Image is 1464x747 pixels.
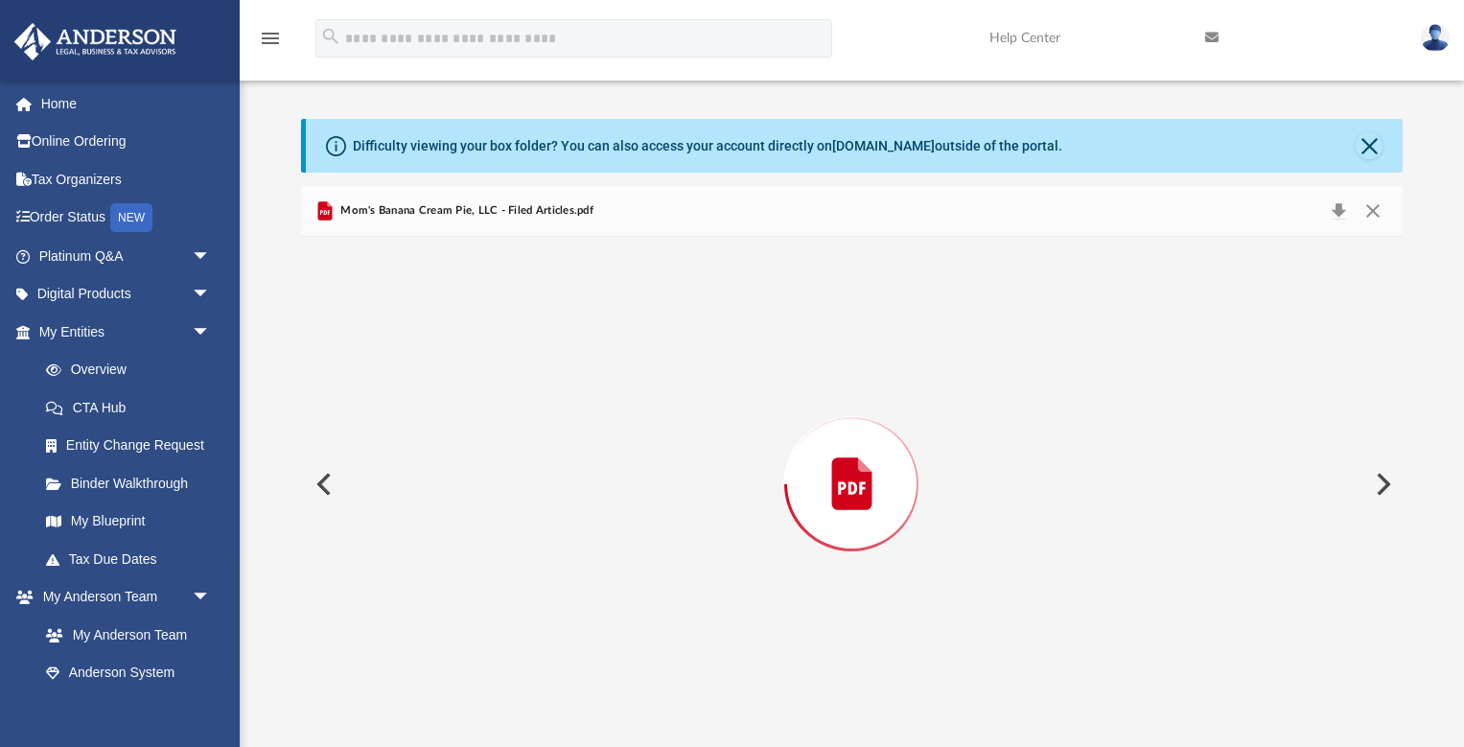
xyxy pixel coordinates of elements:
a: Platinum Q&Aarrow_drop_down [13,237,240,275]
a: Overview [27,351,240,389]
a: Order StatusNEW [13,198,240,238]
img: Anderson Advisors Platinum Portal [9,23,182,60]
a: Online Ordering [13,123,240,161]
div: NEW [110,203,152,232]
span: Mom's Banana Cream Pie, LLC - Filed Articles.pdf [337,202,593,220]
a: Home [13,84,240,123]
a: My Blueprint [27,502,230,541]
span: arrow_drop_down [192,275,230,315]
a: My Anderson Team [27,616,221,654]
div: Preview [301,186,1403,732]
img: User Pic [1421,24,1450,52]
a: [DOMAIN_NAME] [832,138,935,153]
i: search [320,26,341,47]
a: Tax Due Dates [27,540,240,578]
a: My Anderson Teamarrow_drop_down [13,578,230,617]
button: Previous File [301,457,343,511]
button: Next File [1360,457,1403,511]
a: CTA Hub [27,388,240,427]
a: Entity Change Request [27,427,240,465]
a: Binder Walkthrough [27,464,240,502]
div: Difficulty viewing your box folder? You can also access your account directly on outside of the p... [353,136,1062,156]
a: My Entitiesarrow_drop_down [13,313,240,351]
button: Close [1356,132,1383,159]
a: menu [259,36,282,50]
span: arrow_drop_down [192,578,230,618]
i: menu [259,27,282,50]
a: Tax Organizers [13,160,240,198]
a: Digital Productsarrow_drop_down [13,275,240,314]
button: Close [1356,198,1390,224]
span: arrow_drop_down [192,237,230,276]
a: Anderson System [27,654,230,692]
span: arrow_drop_down [192,313,230,352]
button: Download [1321,198,1356,224]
